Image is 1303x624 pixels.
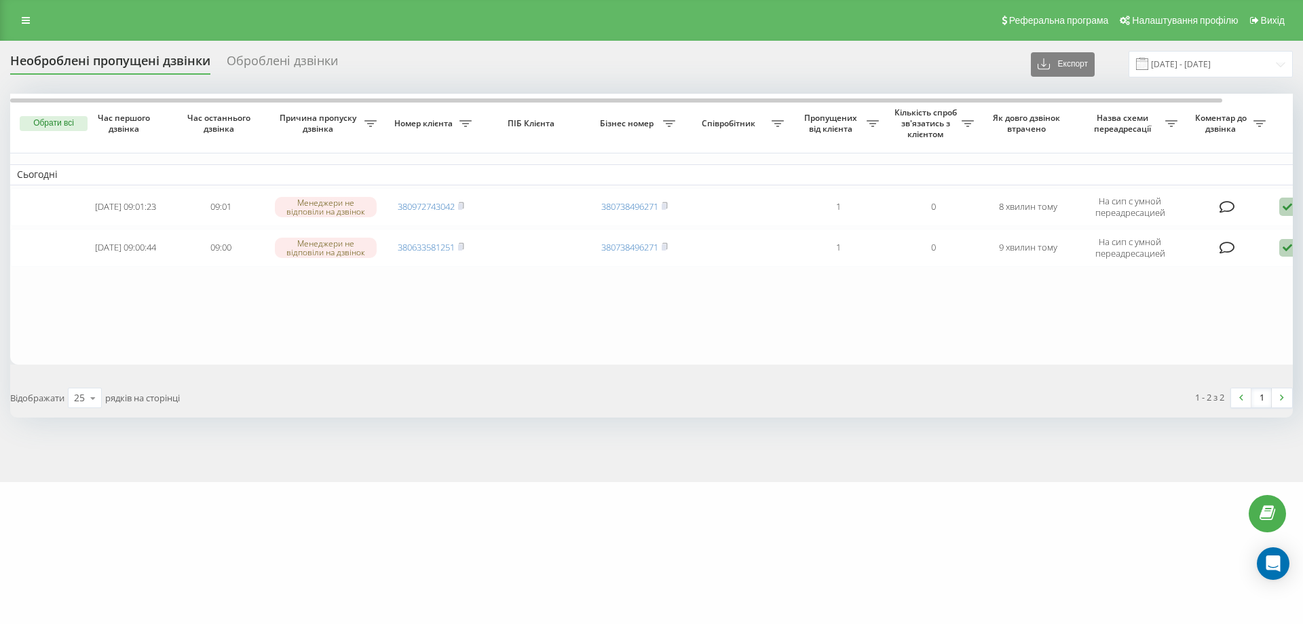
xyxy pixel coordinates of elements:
[89,113,162,134] span: Час першого дзвінка
[227,54,338,75] div: Оброблені дзвінки
[791,229,886,267] td: 1
[797,113,867,134] span: Пропущених від клієнта
[173,188,268,226] td: 09:01
[1257,547,1289,580] div: Open Intercom Messenger
[1191,113,1253,134] span: Коментар до дзвінка
[1076,188,1184,226] td: На сип с умной переадресацией
[886,229,981,267] td: 0
[390,118,459,129] span: Номер клієнта
[1082,113,1165,134] span: Назва схеми переадресації
[1251,388,1272,407] a: 1
[981,229,1076,267] td: 9 хвилин тому
[184,113,257,134] span: Час останнього дзвінка
[10,54,210,75] div: Необроблені пропущені дзвінки
[398,241,455,253] a: 380633581251
[791,188,886,226] td: 1
[398,200,455,213] a: 380972743042
[1009,15,1109,26] span: Реферальна програма
[992,113,1065,134] span: Як довго дзвінок втрачено
[1195,390,1224,404] div: 1 - 2 з 2
[275,238,377,258] div: Менеджери не відповіли на дзвінок
[78,229,173,267] td: [DATE] 09:00:44
[20,116,88,131] button: Обрати всі
[886,188,981,226] td: 0
[594,118,663,129] span: Бізнес номер
[1261,15,1285,26] span: Вихід
[689,118,772,129] span: Співробітник
[601,241,658,253] a: 380738496271
[981,188,1076,226] td: 8 хвилин тому
[1132,15,1238,26] span: Налаштування профілю
[10,392,64,404] span: Відображати
[275,197,377,217] div: Менеджери не відповіли на дзвінок
[105,392,180,404] span: рядків на сторінці
[78,188,173,226] td: [DATE] 09:01:23
[173,229,268,267] td: 09:00
[490,118,575,129] span: ПІБ Клієнта
[1031,52,1095,77] button: Експорт
[1076,229,1184,267] td: На сип с умной переадресацией
[601,200,658,213] a: 380738496271
[275,113,364,134] span: Причина пропуску дзвінка
[892,107,962,139] span: Кількість спроб зв'язатись з клієнтом
[74,391,85,405] div: 25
